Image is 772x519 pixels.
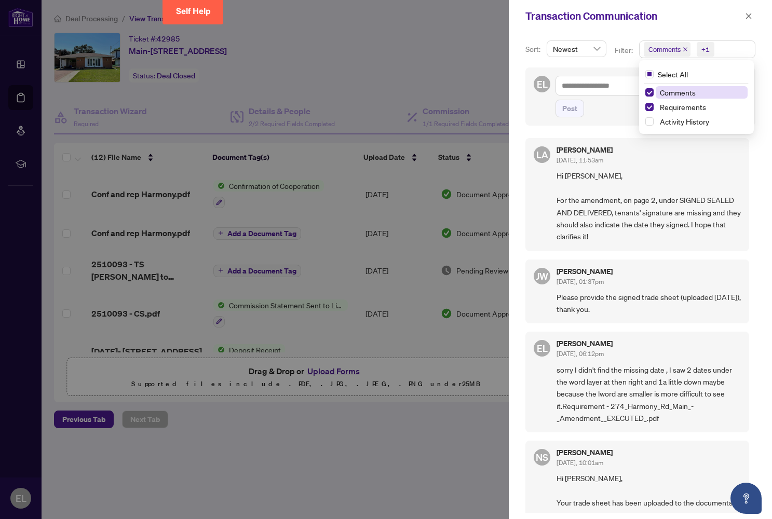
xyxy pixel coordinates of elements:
span: Newest [553,41,600,57]
span: [DATE], 11:53am [557,156,603,164]
span: [DATE], 01:37pm [557,278,604,285]
span: Requirements [656,101,748,113]
span: Comments [656,86,748,99]
span: Requirements [660,102,706,112]
span: EL [537,77,548,91]
h5: [PERSON_NAME] [557,340,613,347]
span: [DATE], 10:01am [557,459,603,467]
div: +1 [701,44,710,54]
button: Open asap [730,483,762,514]
span: Activity History [656,115,748,128]
span: close [745,12,752,20]
span: Self Help [176,6,211,16]
span: Select All [654,69,692,80]
span: LA [536,147,548,162]
span: NS [536,450,548,465]
span: Comments [644,42,690,57]
span: Hi [PERSON_NAME], For the amendment, on page 2, under SIGNED SEALED AND DELIVERED, tenants' signa... [557,170,741,242]
span: JW [536,269,548,283]
span: Select Comments [645,88,654,97]
span: Please provide the signed trade sheet (uploaded [DATE]), thank you. [557,291,741,316]
p: Sort: [525,44,543,55]
span: Activity History [660,117,709,126]
span: Comments [660,88,696,97]
span: Select Requirements [645,103,654,111]
span: [DATE], 06:12pm [557,350,604,358]
h5: [PERSON_NAME] [557,268,613,275]
p: Filter: [615,45,634,56]
span: sorry I didn't find the missing date , I saw 2 dates under the word layer at then right and 1a li... [557,364,741,425]
button: Post [556,100,584,117]
span: EL [537,341,548,356]
h5: [PERSON_NAME] [557,449,613,456]
span: close [683,47,688,52]
div: Transaction Communication [525,8,742,24]
h5: [PERSON_NAME] [557,146,613,154]
span: Comments [648,44,681,54]
span: Select Activity History [645,117,654,126]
